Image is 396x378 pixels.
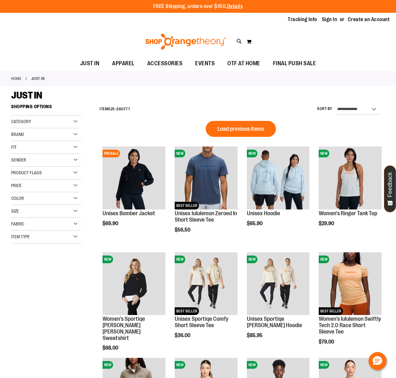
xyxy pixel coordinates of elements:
[103,221,119,226] span: $69.90
[112,56,134,71] span: APPAREL
[141,56,189,71] a: ACCESSORIES
[99,249,169,367] div: product
[103,361,113,369] span: NEW
[247,316,302,328] a: Unisex Sportiqe [PERSON_NAME] Hoodie
[319,252,382,315] img: Women's lululemon Swiftly Tech 2.0 Race Short Sleeve Tee
[319,361,329,369] span: NEW
[247,252,310,315] img: Unisex Sportiqe Olsen Hoodie
[175,252,238,315] img: Unisex Sportiqe Comfy Short Sleeve Tee
[80,56,100,71] span: JUST IN
[175,256,185,263] span: NEW
[206,121,276,137] button: Load previous items
[319,150,329,157] span: NEW
[147,56,183,71] span: ACCESSORIES
[11,145,17,150] span: Fit
[103,345,119,351] span: $68.00
[103,316,145,341] a: Women's Sportiqe [PERSON_NAME] [PERSON_NAME] Sweatshirt
[11,209,19,214] span: Size
[319,307,343,315] span: BEST SELLER
[175,361,185,369] span: NEW
[103,256,113,263] span: NEW
[227,4,243,9] a: Details
[316,143,385,242] div: product
[247,150,257,157] span: NEW
[319,146,382,209] img: Image of Womens Ringer Tank
[110,107,115,111] span: 25
[175,146,238,210] a: Unisex lululemon Zeroed In Short Sleeve TeeNEWBEST SELLER
[106,56,141,71] a: APPAREL
[247,210,280,217] a: Unisex Hoodie
[247,333,263,338] span: $85.95
[195,56,215,71] span: EVENTS
[247,221,263,226] span: $65.90
[11,76,21,82] a: Home
[11,183,22,188] span: Price
[227,56,260,71] span: OTF AT HOME
[247,146,310,210] a: Image of Unisex HoodieNEW
[175,316,228,328] a: Unisex Sportiqe Comfy Short Sleeve Tee
[11,234,30,239] span: Item Type
[100,104,130,114] h2: Items - of
[267,56,323,71] a: FINAL PUSH SALE
[316,249,385,361] div: product
[103,146,165,209] img: Image of Unisex Bomber Jacket
[244,249,313,355] div: product
[387,172,393,197] span: Feedback
[319,316,381,335] a: Women's lululemon Swiftly Tech 2.0 Race Short Sleeve Tee
[11,101,81,115] strong: Shopping Options
[319,339,335,345] span: $79.00
[11,157,26,162] span: Gender
[175,307,199,315] span: BEST SELLER
[288,16,317,23] a: Tracking Info
[31,76,45,82] strong: JUST IN
[189,56,221,71] a: EVENTS
[244,143,313,242] div: product
[319,210,377,217] a: Women's Ringer Tank Top
[171,143,241,249] div: product
[99,143,169,242] div: product
[319,256,329,263] span: NEW
[221,56,267,71] a: OTF AT HOME
[175,252,238,316] a: Unisex Sportiqe Comfy Short Sleeve TeeNEWBEST SELLER
[247,256,257,263] span: NEW
[317,106,332,112] label: Sort By
[384,165,396,212] button: Feedback - Show survey
[103,146,165,210] a: Image of Unisex Bomber JacketPRESALE
[11,132,24,137] span: Brand
[175,227,191,233] span: $56.50
[103,252,165,315] img: Women's Sportiqe Ashlyn French Terry Crewneck Sweatshirt
[247,361,257,369] span: NEW
[103,210,155,217] a: Unisex Bomber Jacket
[322,16,337,23] a: Sign In
[319,252,382,316] a: Women's lululemon Swiftly Tech 2.0 Race Short Sleeve TeeNEWBEST SELLER
[103,150,120,157] span: PRESALE
[175,146,238,209] img: Unisex lululemon Zeroed In Short Sleeve Tee
[171,249,241,355] div: product
[273,56,316,71] span: FINAL PUSH SALE
[217,126,264,132] span: Load previous items
[11,170,42,175] span: Product Flags
[175,202,199,209] span: BEST SELLER
[11,196,24,201] span: Color
[126,107,130,111] span: 77
[74,56,106,71] a: JUST IN
[175,333,191,338] span: $36.00
[103,252,165,316] a: Women's Sportiqe Ashlyn French Terry Crewneck SweatshirtNEW
[247,146,310,209] img: Image of Unisex Hoodie
[175,210,237,223] a: Unisex lululemon Zeroed In Short Sleeve Tee
[11,221,24,226] span: Fabric
[116,107,121,111] span: 36
[319,146,382,210] a: Image of Womens Ringer TankNEW
[319,221,335,226] span: $29.90
[369,352,386,370] button: Hello, have a question? Let’s chat.
[247,252,310,316] a: Unisex Sportiqe Olsen HoodieNEW
[11,119,31,124] span: Category
[153,3,243,10] p: FREE Shipping, orders over $150.
[11,90,42,101] span: JUST IN
[144,34,227,50] img: Shop Orangetheory
[348,16,390,23] a: Create an Account
[175,150,185,157] span: NEW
